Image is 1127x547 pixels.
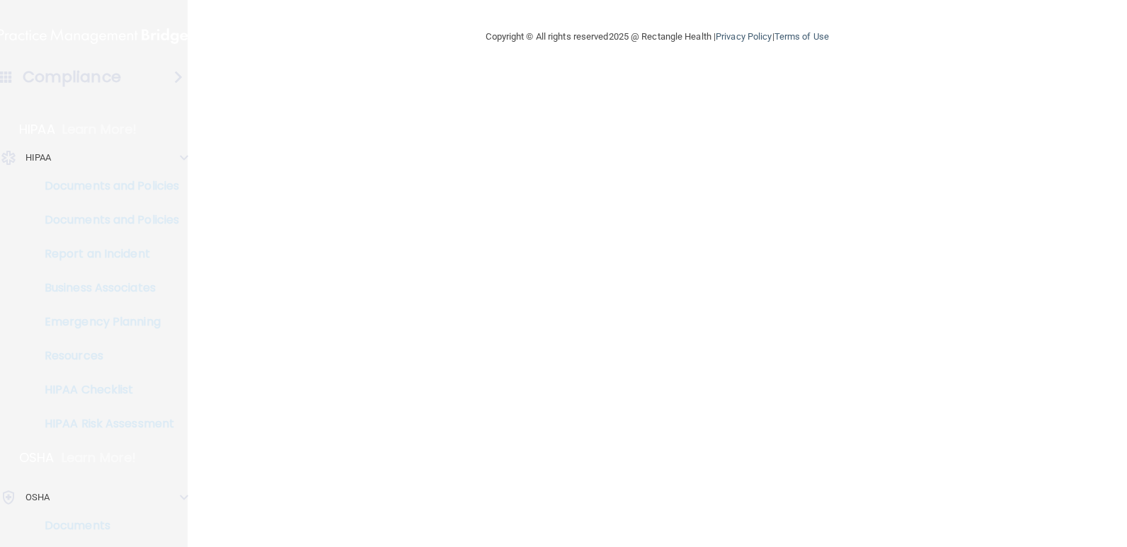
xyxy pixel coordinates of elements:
[9,383,202,397] p: HIPAA Checklist
[19,121,55,138] p: HIPAA
[9,315,202,329] p: Emergency Planning
[25,149,52,166] p: HIPAA
[9,519,202,533] p: Documents
[25,489,50,506] p: OSHA
[9,281,202,295] p: Business Associates
[62,449,137,466] p: Learn More!
[23,67,121,87] h4: Compliance
[774,31,829,42] a: Terms of Use
[9,417,202,431] p: HIPAA Risk Assessment
[716,31,772,42] a: Privacy Policy
[399,14,916,59] div: Copyright © All rights reserved 2025 @ Rectangle Health | |
[9,247,202,261] p: Report an Incident
[9,349,202,363] p: Resources
[9,213,202,227] p: Documents and Policies
[9,179,202,193] p: Documents and Policies
[62,121,137,138] p: Learn More!
[19,449,55,466] p: OSHA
